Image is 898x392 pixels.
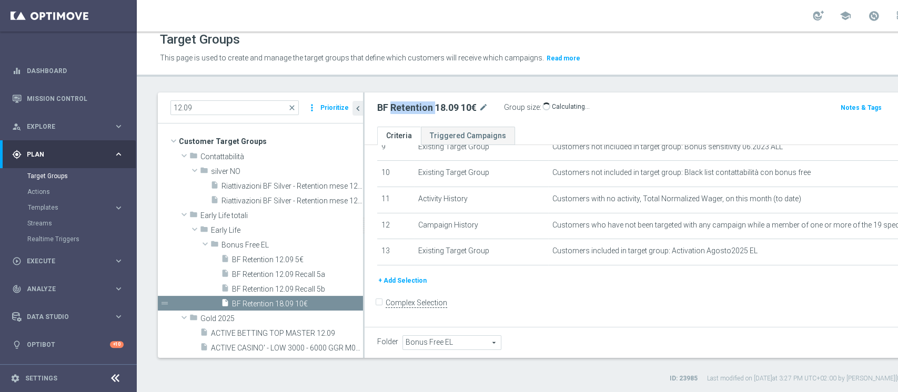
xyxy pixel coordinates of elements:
[12,256,114,266] div: Execute
[386,298,447,308] label: Complex Selection
[12,313,124,321] button: Data Studio keyboard_arrow_right
[200,225,208,237] i: folder
[27,184,136,200] div: Actions
[319,101,350,115] button: Prioritize
[189,313,198,325] i: folder
[840,10,851,22] span: school
[377,337,398,346] label: Folder
[211,167,363,176] span: silver NO
[12,150,114,159] div: Plan
[12,57,124,85] div: Dashboard
[12,256,22,266] i: play_circle_outline
[552,142,783,151] span: Customers not included in target group: Bonus sensitivity 06.2023 ALL
[114,312,124,322] i: keyboard_arrow_right
[552,168,811,177] span: Customers not included in target group: Black list contattabilità con bonus free
[232,285,363,294] span: BF Retention 12.09 Recall 5b
[12,150,22,159] i: gps_fixed
[479,101,488,114] i: mode_edit
[421,127,515,145] a: Triggered Campaigns
[114,203,124,213] i: keyboard_arrow_right
[307,100,317,115] i: more_vert
[27,219,109,228] a: Streams
[200,152,363,161] span: Contattabilit&#xE0;
[414,187,548,213] td: Activity History
[27,123,114,130] span: Explore
[27,188,109,196] a: Actions
[210,240,219,252] i: folder
[414,161,548,187] td: Existing Target Group
[160,54,544,62] span: This page is used to create and manage the target groups that define which customers will receive...
[12,122,114,131] div: Explore
[200,314,363,323] span: Gold 2025
[12,285,124,293] button: track_changes Analyze keyboard_arrow_right
[27,200,136,215] div: Templates
[114,149,124,159] i: keyboard_arrow_right
[25,375,57,381] a: Settings
[27,314,114,320] span: Data Studio
[27,168,136,184] div: Target Groups
[414,213,548,239] td: Campaign History
[540,103,541,112] label: :
[189,151,198,163] i: folder
[232,255,363,264] span: BF Retention 12.09 5&#x20AC;
[377,213,414,239] td: 12
[377,135,414,161] td: 9
[28,204,114,211] div: Templates
[11,374,20,383] i: settings
[211,329,363,338] span: ACTIVE BETTING TOP MASTER 12.09
[12,284,22,294] i: track_changes
[114,284,124,294] i: keyboard_arrow_right
[288,104,296,112] span: close
[504,103,540,112] label: Group size
[12,122,22,131] i: person_search
[12,284,114,294] div: Analyze
[232,270,363,279] span: BF Retention 12.09 Recall 5a
[12,341,124,349] button: lightbulb Optibot +10
[221,182,363,191] span: Riattivazioni BF Silver - Retention mese 12.09 low
[221,284,229,296] i: insert_drive_file
[27,203,124,212] button: Templates keyboard_arrow_right
[28,204,103,211] span: Templates
[377,275,428,286] button: + Add Selection
[211,226,363,235] span: Early Life
[414,135,548,161] td: Existing Target Group
[114,121,124,131] i: keyboard_arrow_right
[221,197,363,205] span: Riattivazioni BF Silver - Retention mese 12.09 top
[552,194,801,203] span: Customers with no activity, Total Normalized Wager, on this month (to date)
[352,101,363,116] button: chevron_left
[189,210,198,222] i: folder
[114,256,124,266] i: keyboard_arrow_right
[211,344,363,353] span: ACTIVE CASINO&#x27; - LOW 3000 - 6000 GGR M09 12.09
[200,343,208,355] i: insert_drive_file
[414,239,548,265] td: Existing Target Group
[670,374,698,383] label: ID: 23985
[27,331,110,358] a: Optibot
[27,151,114,158] span: Plan
[170,100,299,115] input: Quick find group or folder
[27,215,136,231] div: Streams
[27,172,109,180] a: Target Groups
[12,66,22,76] i: equalizer
[552,102,590,111] p: Calculating…
[377,101,477,114] h2: BF Retention 18.09 10€
[12,95,124,103] button: Mission Control
[12,150,124,159] button: gps_fixed Plan keyboard_arrow_right
[232,300,363,308] span: BF Retention 18.09 10€
[27,286,114,292] span: Analyze
[221,298,229,311] i: insert_drive_file
[377,161,414,187] td: 10
[377,127,421,145] a: Criteria
[12,122,124,131] button: person_search Explore keyboard_arrow_right
[12,67,124,75] button: equalizer Dashboard
[200,211,363,220] span: Early Life totali
[27,85,124,112] a: Mission Control
[377,239,414,265] td: 13
[110,341,124,348] div: +10
[12,257,124,265] div: play_circle_outline Execute keyboard_arrow_right
[27,231,136,247] div: Realtime Triggers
